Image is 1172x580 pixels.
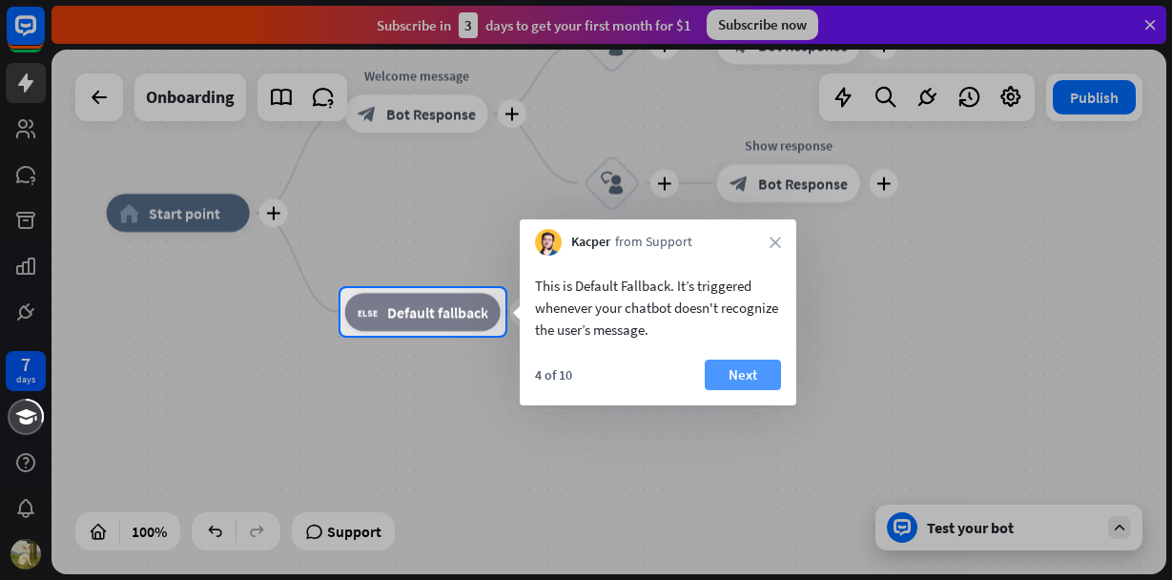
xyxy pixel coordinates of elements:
button: Next [705,360,781,390]
span: Kacper [571,233,610,252]
span: Default fallback [387,302,488,321]
div: This is Default Fallback. It’s triggered whenever your chatbot doesn't recognize the user’s message. [535,275,781,341]
div: 4 of 10 [535,366,572,383]
span: from Support [615,233,692,252]
button: Open LiveChat chat widget [15,8,72,65]
i: block_fallback [358,302,378,321]
i: close [770,237,781,248]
